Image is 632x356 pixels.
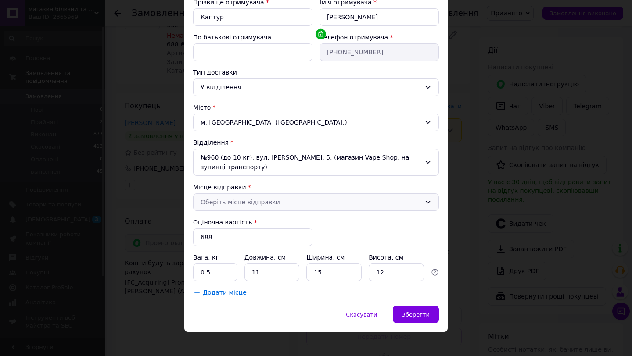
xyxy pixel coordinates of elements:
div: №960 (до 10 кг): вул. [PERSON_NAME], 5, (магазин Vape Shop, на зупинці транспорту) [193,149,439,176]
label: Висота, см [369,254,405,261]
label: Ширина, см [306,254,346,261]
label: Оціночна вартість [193,219,252,226]
div: У відділення [201,82,421,92]
label: Вага, кг [193,254,221,261]
label: Телефон отримувача [320,34,388,41]
label: По батькові отримувача [193,34,271,41]
span: Зберегти [402,311,430,318]
div: Оберіть місце відправки [201,197,421,207]
span: Скасувати [346,311,377,318]
div: Місто [193,103,439,112]
div: Місце відправки [193,183,439,192]
label: Довжина, см [244,254,288,261]
div: Відділення [193,138,439,147]
input: Наприклад, 055 123 45 67 [320,43,439,61]
div: м. [GEOGRAPHIC_DATA] ([GEOGRAPHIC_DATA].) [193,114,439,131]
div: Тип доставки [193,68,439,77]
span: Додати місце [203,289,247,296]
